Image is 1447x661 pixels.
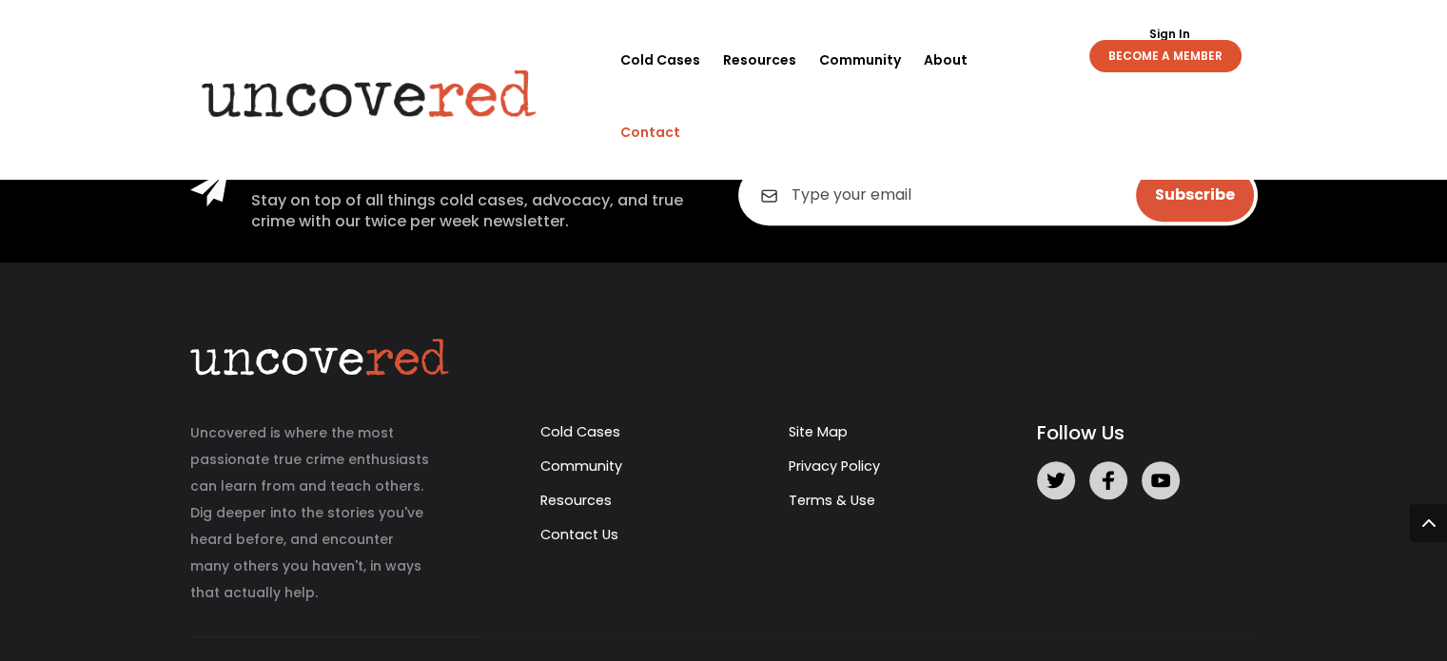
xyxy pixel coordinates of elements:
[1089,40,1242,72] a: BECOME A MEMBER
[540,491,612,510] a: Resources
[540,525,618,544] a: Contact Us
[1136,168,1254,222] input: Subscribe
[789,491,875,510] a: Terms & Use
[540,422,620,441] a: Cold Cases
[1138,29,1200,40] a: Sign In
[924,24,968,96] a: About
[738,165,1258,225] input: Type your email
[789,422,848,441] a: Site Map
[620,96,680,168] a: Contact
[723,24,796,96] a: Resources
[540,457,622,476] a: Community
[789,457,880,476] a: Privacy Policy
[620,24,700,96] a: Cold Cases
[819,24,901,96] a: Community
[186,56,552,130] img: Uncovered logo
[1037,419,1257,446] h5: Follow Us
[190,419,436,606] p: Uncovered is where the most passionate true crime enthusiasts can learn from and teach others. Di...
[251,190,710,233] h5: Stay on top of all things cold cases, advocacy, and true crime with our twice per week newsletter.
